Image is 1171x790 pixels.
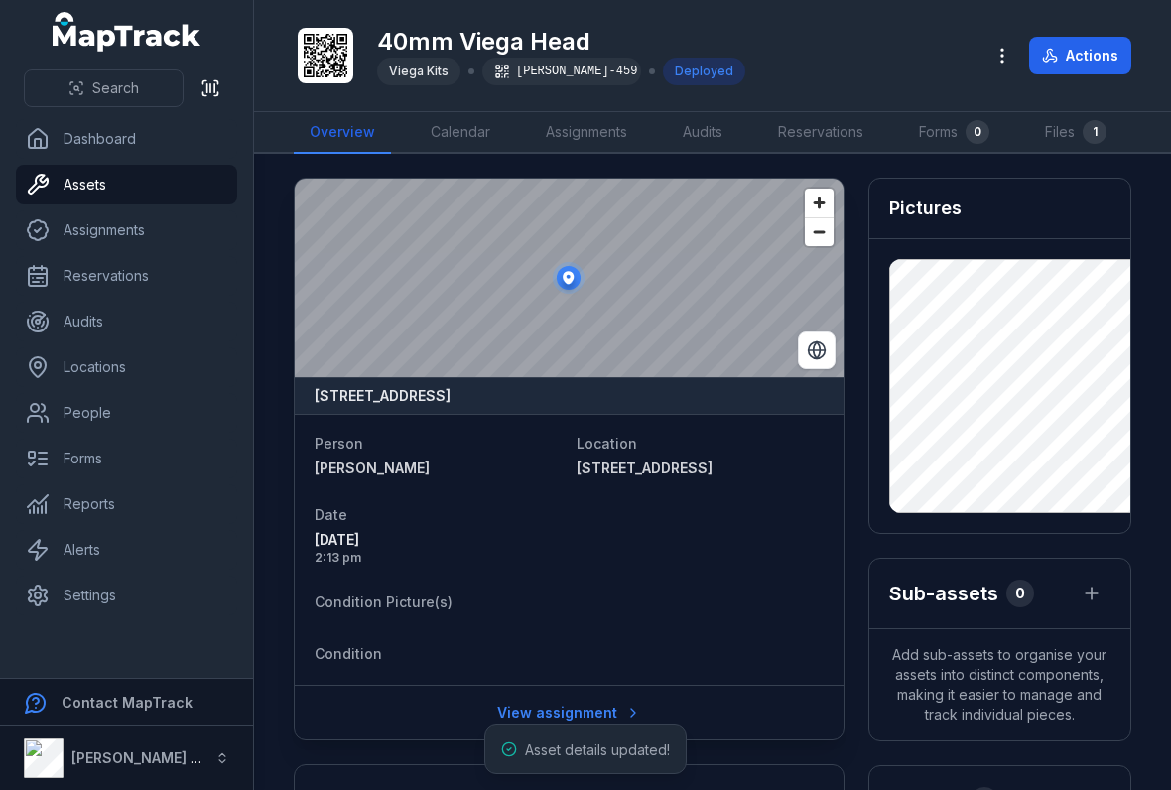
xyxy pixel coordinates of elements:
span: Add sub-assets to organise your assets into distinct components, making it easier to manage and t... [869,629,1130,740]
button: Zoom in [805,189,834,217]
span: Asset details updated! [525,741,670,758]
a: Alerts [16,530,237,570]
a: Files1 [1029,112,1122,154]
strong: Contact MapTrack [62,694,193,711]
h1: 40mm Viega Head [377,26,745,58]
a: Assets [16,165,237,204]
div: Deployed [663,58,745,85]
a: Settings [16,576,237,615]
span: [DATE] [315,530,561,550]
a: Reservations [16,256,237,296]
span: [STREET_ADDRESS] [577,460,713,476]
button: Search [24,69,184,107]
a: Assignments [530,112,643,154]
a: Locations [16,347,237,387]
h2: Sub-assets [889,580,998,607]
div: 1 [1083,120,1106,144]
a: Calendar [415,112,506,154]
a: Overview [294,112,391,154]
div: 0 [966,120,989,144]
a: Reservations [762,112,879,154]
div: 0 [1006,580,1034,607]
button: Zoom out [805,217,834,246]
a: MapTrack [53,12,201,52]
a: [PERSON_NAME] [315,459,561,478]
div: [PERSON_NAME]-459 [482,58,641,85]
time: 3/3/2025, 2:13:12 pm [315,530,561,566]
canvas: Map [295,179,844,377]
a: [STREET_ADDRESS] [577,459,823,478]
span: Person [315,435,363,452]
span: Search [92,78,139,98]
span: Condition Picture(s) [315,593,453,610]
a: Reports [16,484,237,524]
span: 2:13 pm [315,550,561,566]
strong: [PERSON_NAME] Air [71,749,209,766]
span: Viega Kits [389,64,449,78]
span: Location [577,435,637,452]
a: Dashboard [16,119,237,159]
a: View assignment [484,694,654,731]
strong: [STREET_ADDRESS] [315,386,451,406]
a: Forms [16,439,237,478]
a: Audits [667,112,738,154]
span: Condition [315,645,382,662]
button: Switch to Satellite View [798,331,836,369]
a: Audits [16,302,237,341]
a: Assignments [16,210,237,250]
a: Forms0 [903,112,1005,154]
h3: Pictures [889,195,962,222]
span: Date [315,506,347,523]
a: People [16,393,237,433]
button: Actions [1029,37,1131,74]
